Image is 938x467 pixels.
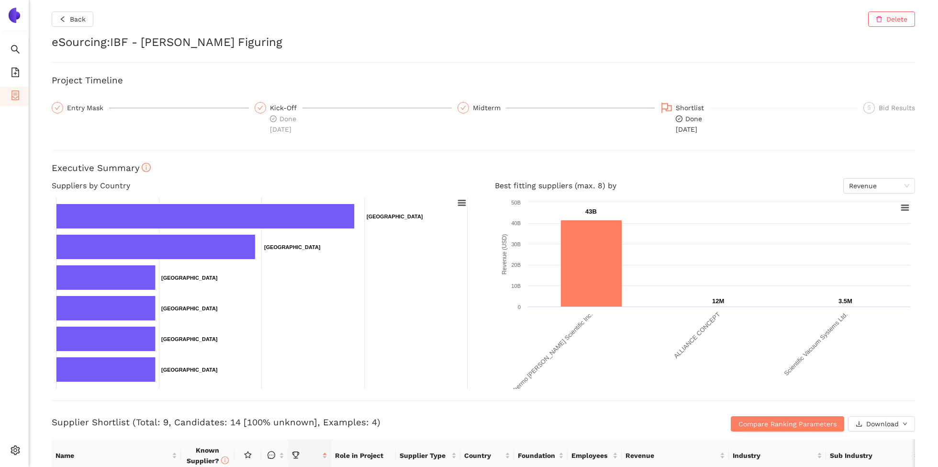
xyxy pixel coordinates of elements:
span: star [244,451,252,459]
span: Back [70,14,86,24]
text: [GEOGRAPHIC_DATA] [161,306,218,311]
span: 5 [868,104,871,111]
span: Done [DATE] [270,115,296,133]
div: Kick-Off [270,102,302,114]
h2: eSourcing : IBF - [PERSON_NAME] Figuring [52,34,915,51]
span: delete [876,16,882,23]
span: check [55,105,60,111]
span: download [856,421,862,428]
text: 10B [511,283,521,289]
span: Country [464,450,503,461]
text: [GEOGRAPHIC_DATA] [161,336,218,342]
span: container [11,87,20,106]
h3: Supplier Shortlist (Total: 9, Candidates: 14 [100% unknown], Examples: 4) [52,416,627,429]
text: 3.5M [838,297,852,305]
span: Revenue [849,179,909,193]
text: Thermo [PERSON_NAME] Scientific Inc. [509,311,594,396]
text: 12M [712,297,724,305]
span: check-circle [270,115,277,122]
button: leftBack [52,11,93,27]
span: Foundation [518,450,557,461]
text: 50B [511,200,521,205]
span: info-circle [221,456,229,464]
span: Employees [571,450,610,461]
span: Sub Industry [830,450,912,461]
button: Compare Ranking Parameters [731,416,844,432]
span: Delete [886,14,907,24]
button: downloadDownloaddown [848,416,915,432]
text: Scientific Vacuum Systems Ltd. [782,311,849,377]
span: Revenue [625,450,718,461]
div: Shortlistcheck-circleDone[DATE] [660,102,858,135]
img: Logo [7,8,22,23]
div: Entry Mask [67,102,109,114]
button: deleteDelete [868,11,915,27]
span: check [460,105,466,111]
span: search [11,41,20,60]
span: setting [11,442,20,461]
div: Entry Mask [52,102,249,114]
span: Bid Results [879,104,915,112]
text: [GEOGRAPHIC_DATA] [367,214,423,219]
text: 43B [585,208,597,215]
text: 0 [518,304,521,310]
h4: Best fitting suppliers (max. 8) by [495,178,915,194]
text: ALLIANCE CONCEPT [672,310,722,360]
text: 40B [511,220,521,226]
span: Name [56,450,170,461]
span: trophy [292,451,300,459]
text: 30B [511,241,521,247]
text: [GEOGRAPHIC_DATA] [264,244,321,250]
span: check [257,105,263,111]
span: Done [DATE] [676,115,702,133]
div: Midterm [473,102,506,114]
span: Industry [733,450,815,461]
span: Known Supplier? [187,446,229,465]
text: 20B [511,262,521,268]
span: check-circle [676,115,682,122]
text: Revenue (USD) [501,234,508,275]
span: message [268,451,275,459]
span: Supplier Type [400,450,449,461]
span: info-circle [142,163,151,172]
span: down [903,421,907,427]
h4: Suppliers by Country [52,178,472,194]
h3: Executive Summary [52,162,915,174]
h3: Project Timeline [52,74,915,87]
span: flag [661,102,672,114]
span: left [59,16,66,23]
span: file-add [11,64,20,83]
text: [GEOGRAPHIC_DATA] [161,367,218,373]
span: Compare Ranking Parameters [738,419,837,429]
text: [GEOGRAPHIC_DATA] [161,275,218,281]
div: Shortlist [676,102,710,114]
span: Download [866,419,899,429]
